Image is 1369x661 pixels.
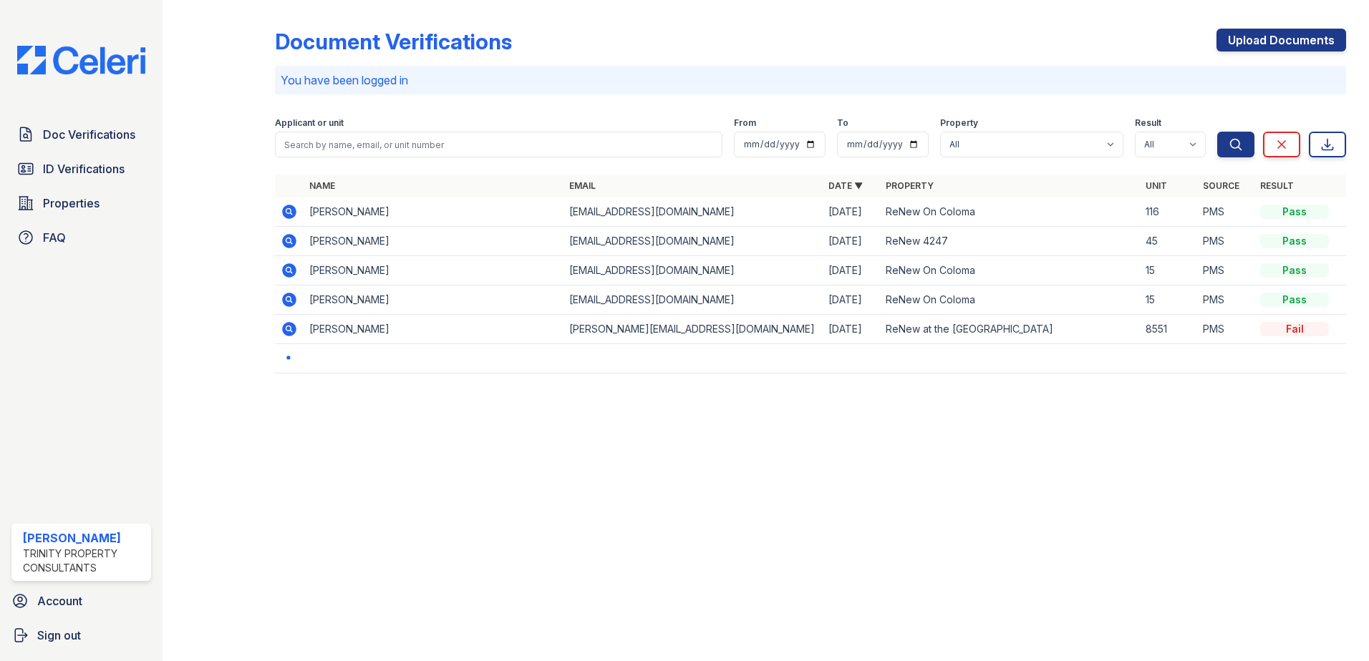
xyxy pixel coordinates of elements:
div: Pass [1260,234,1329,248]
label: To [837,117,848,129]
a: Name [309,180,335,191]
span: Doc Verifications [43,126,135,143]
td: [EMAIL_ADDRESS][DOMAIN_NAME] [563,227,823,256]
div: Fail [1260,322,1329,336]
span: Sign out [37,627,81,644]
span: FAQ [43,229,66,246]
td: 8551 [1140,315,1197,344]
a: Properties [11,189,151,217]
td: [PERSON_NAME] [304,197,563,227]
label: Applicant or unit [275,117,344,129]
a: Result [1260,180,1294,191]
td: PMS [1197,197,1254,227]
a: Sign out [6,621,157,650]
a: Property [886,180,934,191]
td: PMS [1197,315,1254,344]
td: ReNew at the [GEOGRAPHIC_DATA] [880,315,1140,344]
td: [PERSON_NAME] [304,227,563,256]
a: FAQ [11,223,151,252]
img: CE_Logo_Blue-a8612792a0a2168367f1c8372b55b34899dd931a85d93a1a3d3e32e68fde9ad4.png [6,46,157,74]
td: ReNew 4247 [880,227,1140,256]
div: [PERSON_NAME] [23,529,145,547]
span: ID Verifications [43,160,125,177]
td: [EMAIL_ADDRESS][DOMAIN_NAME] [563,285,823,315]
a: Date ▼ [828,180,863,191]
input: Search by name, email, or unit number [275,132,722,157]
td: PMS [1197,285,1254,315]
label: Result [1135,117,1161,129]
td: [DATE] [823,227,880,256]
td: [EMAIL_ADDRESS][DOMAIN_NAME] [563,256,823,285]
div: Document Verifications [275,29,512,54]
td: 15 [1140,285,1197,315]
td: 116 [1140,197,1197,227]
div: Pass [1260,293,1329,307]
div: Pass [1260,205,1329,219]
p: You have been logged in [281,72,1340,89]
a: Upload Documents [1216,29,1346,52]
a: Source [1203,180,1239,191]
td: [DATE] [823,197,880,227]
td: [DATE] [823,256,880,285]
a: ID Verifications [11,155,151,183]
a: Account [6,587,157,615]
td: [PERSON_NAME][EMAIL_ADDRESS][DOMAIN_NAME] [563,315,823,344]
td: 45 [1140,227,1197,256]
td: [EMAIL_ADDRESS][DOMAIN_NAME] [563,197,823,227]
td: 15 [1140,256,1197,285]
div: Trinity Property Consultants [23,547,145,575]
td: [DATE] [823,285,880,315]
td: ReNew On Coloma [880,285,1140,315]
div: Pass [1260,263,1329,278]
td: [PERSON_NAME] [304,315,563,344]
td: ReNew On Coloma [880,197,1140,227]
a: Doc Verifications [11,120,151,149]
td: [DATE] [823,315,880,344]
span: Account [37,592,82,609]
label: Property [940,117,978,129]
td: [PERSON_NAME] [304,256,563,285]
td: PMS [1197,227,1254,256]
td: [PERSON_NAME] [304,285,563,315]
td: PMS [1197,256,1254,285]
td: ReNew On Coloma [880,256,1140,285]
a: Unit [1146,180,1167,191]
a: Email [569,180,596,191]
span: Properties [43,195,100,212]
label: From [734,117,756,129]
